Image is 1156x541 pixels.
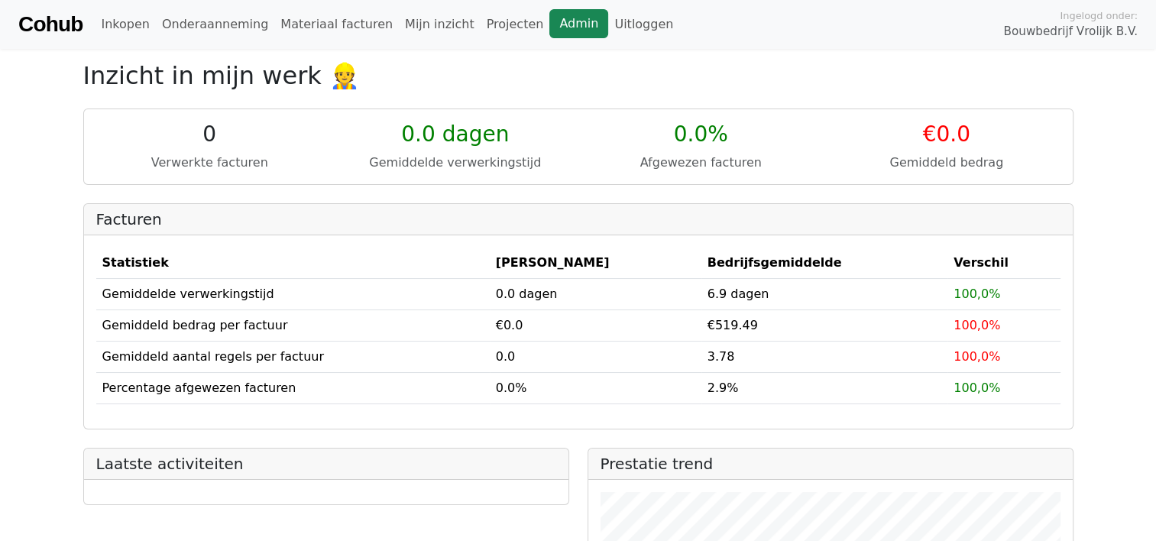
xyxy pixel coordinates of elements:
[342,154,569,172] div: Gemiddelde verwerkingstijd
[342,121,569,147] div: 0.0 dagen
[96,309,490,341] td: Gemiddeld bedrag per factuur
[96,372,490,403] td: Percentage afgewezen facturen
[701,341,948,372] td: 3.78
[601,455,1060,473] h2: Prestatie trend
[833,154,1060,172] div: Gemiddeld bedrag
[490,278,701,309] td: 0.0 dagen
[608,9,679,40] a: Uitloggen
[833,121,1060,147] div: €0.0
[701,309,948,341] td: €519.49
[490,372,701,403] td: 0.0%
[954,287,1000,301] span: 100,0%
[83,61,1073,90] h2: Inzicht in mijn werk 👷
[954,318,1000,332] span: 100,0%
[95,9,155,40] a: Inkopen
[481,9,550,40] a: Projecten
[96,121,324,147] div: 0
[1003,23,1138,40] span: Bouwbedrijf Vrolijk B.V.
[701,372,948,403] td: 2.9%
[954,349,1000,364] span: 100,0%
[954,381,1000,395] span: 100,0%
[490,248,701,279] th: [PERSON_NAME]
[274,9,399,40] a: Materiaal facturen
[947,248,1060,279] th: Verschil
[490,341,701,372] td: 0.0
[701,278,948,309] td: 6.9 dagen
[96,278,490,309] td: Gemiddelde verwerkingstijd
[549,9,608,38] a: Admin
[490,309,701,341] td: €0.0
[96,154,324,172] div: Verwerkte facturen
[1060,8,1138,23] span: Ingelogd onder:
[96,248,490,279] th: Statistiek
[701,248,948,279] th: Bedrijfsgemiddelde
[96,341,490,372] td: Gemiddeld aantal regels per factuur
[96,455,556,473] h2: Laatste activiteiten
[399,9,481,40] a: Mijn inzicht
[588,154,815,172] div: Afgewezen facturen
[18,6,83,43] a: Cohub
[156,9,274,40] a: Onderaanneming
[96,210,1060,228] h2: Facturen
[588,121,815,147] div: 0.0%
